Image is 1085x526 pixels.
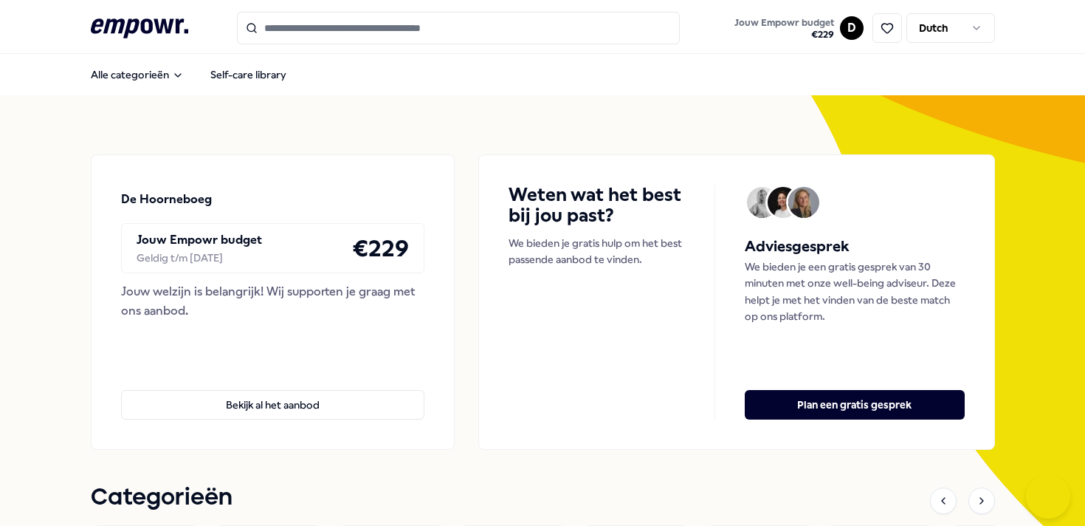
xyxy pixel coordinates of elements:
img: Avatar [768,187,799,218]
button: D [840,16,864,40]
p: We bieden je een gratis gesprek van 30 minuten met onze well-being adviseur. Deze helpt je met he... [745,259,965,325]
img: Avatar [788,187,819,218]
p: Jouw Empowr budget [137,230,262,250]
p: We bieden je gratis hulp om het best passende aanbod te vinden. [509,235,684,268]
iframe: Help Scout Beacon - Open [1026,474,1070,519]
h4: Weten wat het best bij jou past? [509,185,684,226]
button: Bekijk al het aanbod [121,390,425,420]
p: De Hoorneboeg [121,190,212,209]
button: Alle categorieën [79,60,196,89]
div: Geldig t/m [DATE] [137,250,262,266]
h5: Adviesgesprek [745,235,965,259]
h1: Categorieën [91,479,232,516]
a: Self-care library [199,60,298,89]
div: Jouw welzijn is belangrijk! Wij supporten je graag met ons aanbod. [121,282,425,320]
span: Jouw Empowr budget [734,17,834,29]
button: Jouw Empowr budget€229 [731,14,837,44]
span: € 229 [734,29,834,41]
h4: € 229 [352,230,409,267]
a: Jouw Empowr budget€229 [728,13,840,44]
a: Bekijk al het aanbod [121,366,425,420]
input: Search for products, categories or subcategories [237,12,680,44]
img: Avatar [747,187,778,218]
button: Plan een gratis gesprek [745,390,965,420]
nav: Main [79,60,298,89]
